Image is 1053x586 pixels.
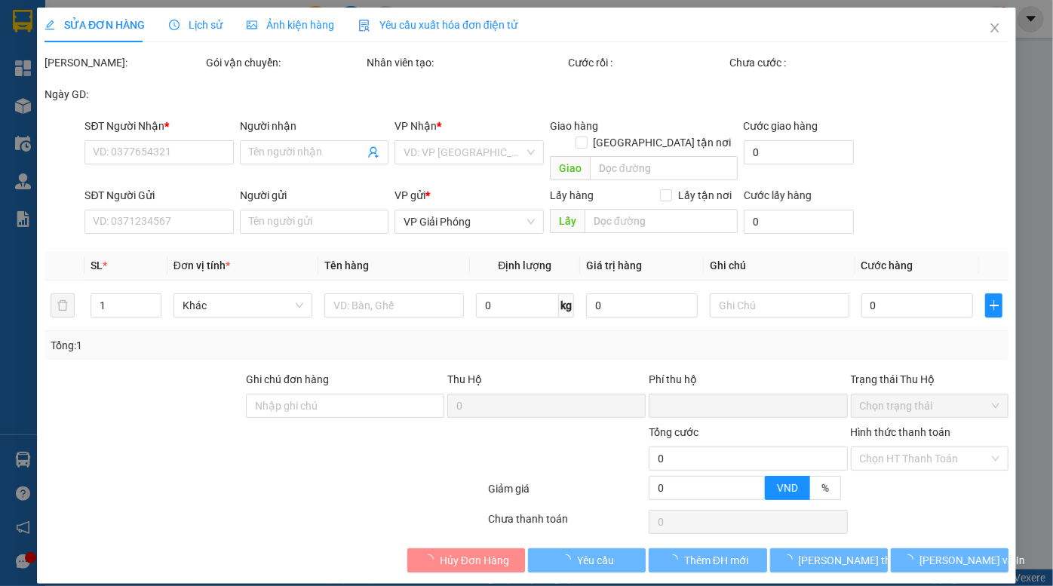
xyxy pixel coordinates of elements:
[684,552,748,569] span: Thêm ĐH mới
[903,554,919,565] span: loading
[985,293,1003,318] button: plus
[240,118,388,134] div: Người nhận
[550,156,590,180] span: Giao
[498,259,551,272] span: Định lượng
[367,54,565,71] div: Nhân viên tạo:
[487,511,648,537] div: Chưa thanh toán
[986,299,1002,311] span: plus
[586,259,642,272] span: Giá trị hàng
[440,552,509,569] span: Hủy Đơn Hàng
[394,120,437,132] span: VP Nhận
[550,189,594,201] span: Lấy hàng
[729,54,888,71] div: Chưa cước :
[487,480,648,507] div: Giảm giá
[447,373,482,385] span: Thu Hộ
[861,259,913,272] span: Cước hàng
[51,293,75,318] button: delete
[989,22,1001,34] span: close
[247,19,334,31] span: Ảnh kiện hàng
[704,251,855,281] th: Ghi chú
[590,156,738,180] input: Dọc đường
[45,86,203,103] div: Ngày GD:
[568,54,726,71] div: Cước rồi :
[744,189,812,201] label: Cước lấy hàng
[404,210,534,233] span: VP Giải Phóng
[891,548,1008,572] button: [PERSON_NAME] và In
[407,548,525,572] button: Hủy Đơn Hàng
[859,394,999,417] span: Chọn trạng thái
[649,426,698,438] span: Tổng cước
[173,259,230,272] span: Đơn vị tính
[45,20,55,30] span: edit
[672,187,738,204] span: Lấy tận nơi
[324,293,464,318] input: VD: Bàn, Ghế
[45,54,203,71] div: [PERSON_NAME]:
[169,20,180,30] span: clock-circle
[358,19,517,31] span: Yêu cầu xuất hóa đơn điện tử
[206,54,364,71] div: Gói vận chuyển:
[974,8,1016,50] button: Close
[183,294,304,317] span: Khác
[821,482,828,494] span: %
[559,293,574,318] span: kg
[550,120,598,132] span: Giao hàng
[744,210,854,234] input: Cước lấy hàng
[850,426,950,438] label: Hình thức thanh toán
[649,548,766,572] button: Thêm ĐH mới
[776,482,797,494] span: VND
[246,394,444,418] input: Ghi chú đơn hàng
[45,19,145,31] span: SỬA ĐƠN HÀNG
[240,187,388,204] div: Người gửi
[799,552,919,569] span: [PERSON_NAME] thay đổi
[744,120,818,132] label: Cước giao hàng
[358,20,370,32] img: icon
[710,293,849,318] input: Ghi Chú
[560,554,577,565] span: loading
[91,259,103,272] span: SL
[84,118,233,134] div: SĐT Người Nhận
[770,548,888,572] button: [PERSON_NAME] thay đổi
[588,134,738,151] span: [GEOGRAPHIC_DATA] tận nơi
[528,548,646,572] button: Yêu cầu
[782,554,799,565] span: loading
[324,259,369,272] span: Tên hàng
[169,19,223,31] span: Lịch sử
[367,146,379,158] span: user-add
[247,20,257,30] span: picture
[84,187,233,204] div: SĐT Người Gửi
[423,554,440,565] span: loading
[550,209,585,233] span: Lấy
[585,209,738,233] input: Dọc đường
[51,337,407,354] div: Tổng: 1
[649,371,847,394] div: Phí thu hộ
[668,554,684,565] span: loading
[850,371,1008,388] div: Trạng thái Thu Hộ
[246,373,329,385] label: Ghi chú đơn hàng
[394,187,543,204] div: VP gửi
[744,140,854,164] input: Cước giao hàng
[919,552,1025,569] span: [PERSON_NAME] và In
[577,552,614,569] span: Yêu cầu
